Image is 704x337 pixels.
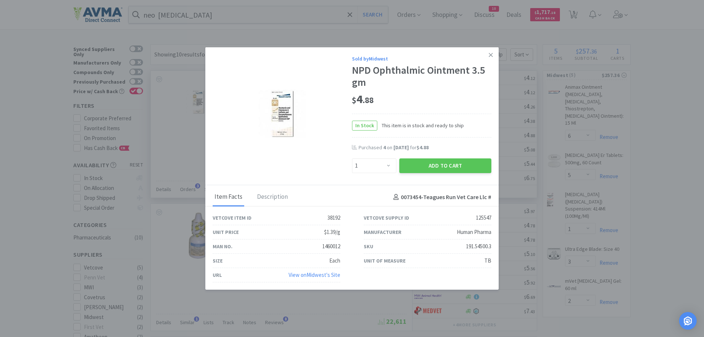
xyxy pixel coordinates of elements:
[359,144,491,151] div: Purchased on for
[255,188,290,206] div: Description
[364,214,409,222] div: Vetcove Supply ID
[383,144,386,151] span: 4
[484,256,491,265] div: TB
[324,228,340,237] div: $1.39/g
[235,66,330,161] img: 8f548fac187a4df6882452238b0c1ca4_125547.jpeg
[399,158,491,173] button: Add to Cart
[476,213,491,222] div: 125547
[352,64,491,89] div: NPD Ophthalmic Ointment 3.5 gm
[417,144,429,151] span: $4.88
[352,55,491,63] div: Sold by Midwest
[364,228,401,236] div: Manufacturer
[213,188,244,206] div: Item Facts
[327,213,340,222] div: 38192
[679,312,697,330] div: Open Intercom Messenger
[466,242,491,251] div: 191.54500.3
[213,214,252,222] div: Vetcove Item ID
[329,256,340,265] div: Each
[352,92,374,106] span: 4
[352,95,356,105] span: $
[213,228,239,236] div: Unit Price
[322,242,340,251] div: 1460012
[377,121,464,129] span: This item is in stock and ready to ship
[457,228,491,237] div: Human Pharma
[352,121,377,130] span: In Stock
[213,242,232,250] div: Man No.
[364,257,406,265] div: Unit of Measure
[213,257,223,265] div: Size
[289,271,340,278] a: View onMidwest's Site
[363,95,374,105] span: . 88
[213,271,222,279] div: URL
[393,144,409,151] span: [DATE]
[390,193,491,202] h4: 0073454 - Teagues Run Vet Care Llc #
[364,242,373,250] div: SKU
